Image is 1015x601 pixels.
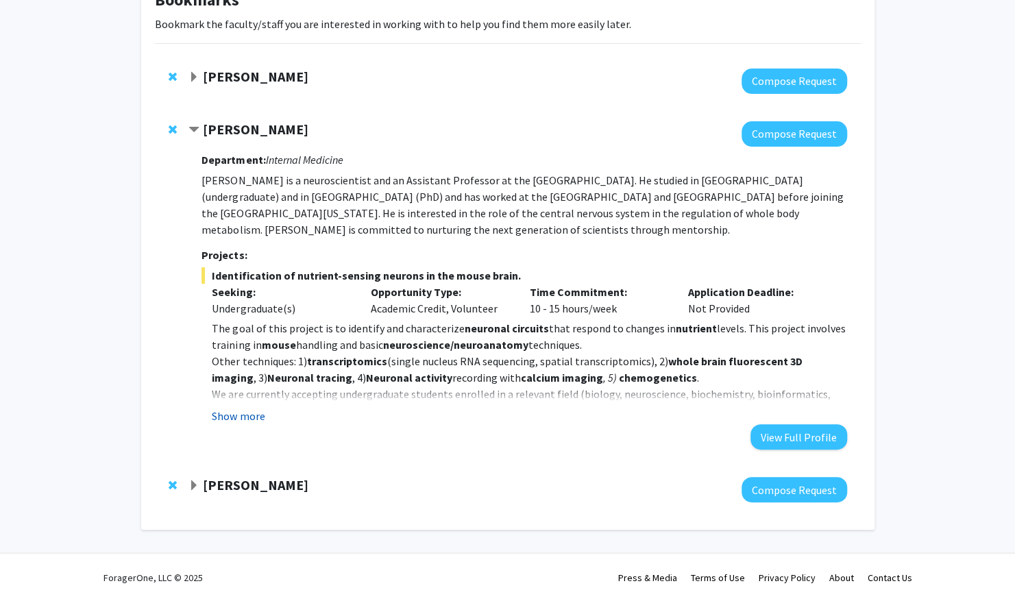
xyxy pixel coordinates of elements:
[742,477,847,502] button: Compose Request to Michael Tackenberg
[382,338,528,352] strong: neuroscience/neuroanatomy
[10,539,58,591] iframe: Chat
[203,121,308,138] strong: [PERSON_NAME]
[212,408,265,424] button: Show more
[212,353,846,386] p: Other techniques: 1) (single nucleus RNA sequencing, spatial transcriptomics), 2) , 3) , 4) recor...
[261,338,295,352] strong: mouse
[212,386,846,419] p: We are currently accepting undergraduate students enrolled in a relevant field (biology, neurosci...
[616,371,696,384] strong: chemogenetics
[675,321,716,335] strong: nutrient
[742,69,847,94] button: Compose Request to Kenneth Campbell
[306,354,387,368] strong: transcriptomics
[829,572,854,584] a: About
[265,153,343,167] i: Internal Medicine
[519,284,678,317] div: 10 - 15 hours/week
[691,572,745,584] a: Terms of Use
[750,424,847,450] button: View Full Profile
[759,572,816,584] a: Privacy Policy
[188,72,199,83] span: Expand Kenneth Campbell Bookmark
[212,300,350,317] div: Undergraduate(s)
[203,476,308,493] strong: [PERSON_NAME]
[201,153,265,167] strong: Department:
[169,124,177,135] span: Remove Ioannis Papazoglou from bookmarks
[688,284,827,300] p: Application Deadline:
[267,371,352,384] strong: Neuronal tracing
[201,248,247,262] strong: Projects:
[155,16,861,32] p: Bookmark the faculty/staff you are interested in working with to help you find them more easily l...
[201,206,798,236] span: e is interested in the role of the central nervous system in the regulation of whole body metabol...
[169,71,177,82] span: Remove Kenneth Campbell from bookmarks
[365,371,452,384] strong: Neuronal activity
[868,572,912,584] a: Contact Us
[371,284,509,300] p: Opportunity Type:
[602,371,616,384] em: , 5)
[188,480,199,491] span: Expand Michael Tackenberg Bookmark
[169,480,177,491] span: Remove Michael Tackenberg from bookmarks
[188,125,199,136] span: Contract Ioannis Papazoglou Bookmark
[529,284,668,300] p: Time Commitment:
[678,284,837,317] div: Not Provided
[212,284,350,300] p: Seeking:
[201,172,846,238] p: [PERSON_NAME] is a neuroscientist and an Assistant Professor at the [GEOGRAPHIC_DATA]. He studied...
[203,68,308,85] strong: [PERSON_NAME]
[201,267,846,284] span: Identification of nutrient-sensing neurons in the mouse brain.
[742,121,847,147] button: Compose Request to Ioannis Papazoglou
[212,320,846,353] p: The goal of this project is to identify and characterize that respond to changes in levels. This ...
[464,321,548,335] strong: neuronal circuits
[618,572,677,584] a: Press & Media
[520,371,602,384] strong: calcium imaging
[360,284,519,317] div: Academic Credit, Volunteer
